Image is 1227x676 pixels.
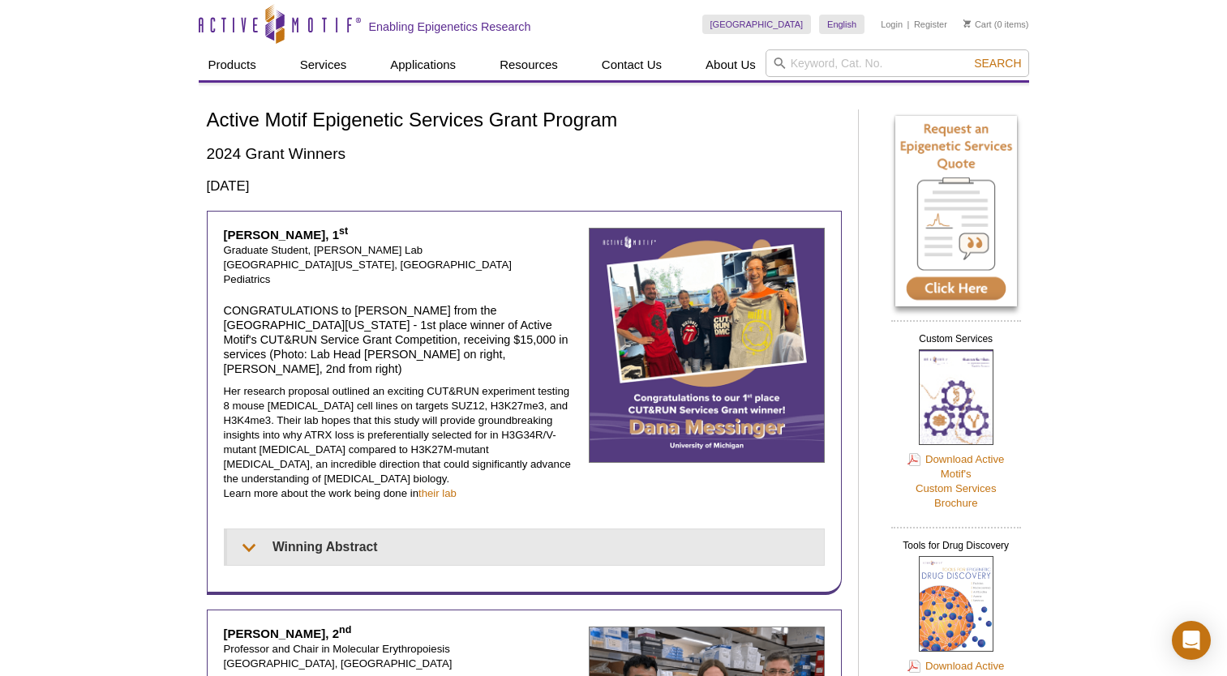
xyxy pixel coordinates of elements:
h2: Custom Services [891,320,1021,349]
img: Your Cart [963,19,971,28]
a: Contact Us [592,49,671,80]
strong: [PERSON_NAME], 2 [224,627,352,640]
a: Login [881,19,903,30]
div: Open Intercom Messenger [1172,621,1211,660]
a: English [819,15,864,34]
span: [GEOGRAPHIC_DATA], [GEOGRAPHIC_DATA] [224,657,453,670]
h2: 2024 Grant Winners [207,143,842,165]
a: Resources [490,49,568,80]
span: Professor and Chair in Molecular Erythropoiesis [224,643,450,655]
span: Pediatrics [224,273,271,285]
sup: st [339,225,348,237]
li: (0 items) [963,15,1029,34]
img: Tools for Drug Discovery [919,556,993,652]
a: Cart [963,19,992,30]
button: Search [969,56,1026,71]
summary: Winning Abstract [227,529,824,565]
img: Dana Messinger [589,228,825,464]
h2: Enabling Epigenetics Research [369,19,531,34]
a: [GEOGRAPHIC_DATA] [702,15,812,34]
li: | [907,15,910,34]
a: Register [914,19,947,30]
input: Keyword, Cat. No. [766,49,1029,77]
a: About Us [696,49,766,80]
a: Services [290,49,357,80]
span: Search [974,57,1021,70]
img: Request an Epigenetic Services Quote [895,116,1017,306]
a: their lab [418,487,457,499]
a: Download Active Motif'sCustom ServicesBrochure [907,451,1005,511]
a: Applications [380,49,465,80]
strong: [PERSON_NAME], 1 [224,228,349,242]
h3: [DATE] [207,177,842,196]
span: Graduate Student, [PERSON_NAME] Lab [224,244,423,256]
h1: Active Motif Epigenetic Services Grant Program [207,109,842,133]
span: [GEOGRAPHIC_DATA][US_STATE], [GEOGRAPHIC_DATA] [224,259,512,271]
a: Products [199,49,266,80]
p: Her research proposal outlined an exciting CUT&RUN experiment testing 8 mouse [MEDICAL_DATA] cell... [224,384,577,501]
img: Custom Services [919,349,993,445]
h2: Tools for Drug Discovery [891,527,1021,556]
h4: CONGRATULATIONS to [PERSON_NAME] from the [GEOGRAPHIC_DATA][US_STATE] - 1st place winner of Activ... [224,303,577,376]
sup: nd [339,624,351,635]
